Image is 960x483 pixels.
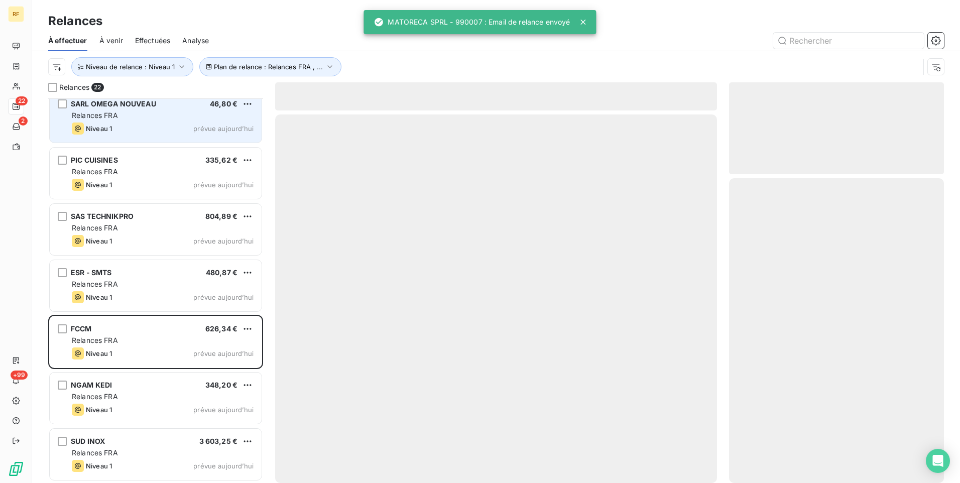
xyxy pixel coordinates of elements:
[19,116,28,126] span: 2
[86,349,112,357] span: Niveau 1
[86,237,112,245] span: Niveau 1
[72,223,118,232] span: Relances FRA
[8,6,24,22] div: RF
[193,125,254,133] span: prévue aujourd’hui
[193,237,254,245] span: prévue aujourd’hui
[72,167,118,176] span: Relances FRA
[193,406,254,414] span: prévue aujourd’hui
[71,57,193,76] button: Niveau de relance : Niveau 1
[86,293,112,301] span: Niveau 1
[205,381,237,389] span: 348,20 €
[199,57,341,76] button: Plan de relance : Relances FRA , ...
[205,212,237,220] span: 804,89 €
[193,293,254,301] span: prévue aujourd’hui
[48,36,87,46] span: À effectuer
[48,12,102,30] h3: Relances
[71,437,105,445] span: SUD INOX
[205,156,237,164] span: 335,62 €
[99,36,123,46] span: À venir
[91,83,103,92] span: 22
[773,33,924,49] input: Rechercher
[59,82,89,92] span: Relances
[71,324,92,333] span: FCCM
[71,156,118,164] span: PIC CUISINES
[182,36,209,46] span: Analyse
[193,462,254,470] span: prévue aujourd’hui
[374,13,570,31] div: MATORECA SPRL - 990007 : Email de relance envoyé
[71,381,112,389] span: NGAM KEDI
[71,268,112,277] span: ESR - SMTS
[210,99,237,108] span: 46,80 €
[48,98,263,483] div: grid
[86,63,175,71] span: Niveau de relance : Niveau 1
[86,462,112,470] span: Niveau 1
[926,449,950,473] div: Open Intercom Messenger
[72,448,118,457] span: Relances FRA
[86,181,112,189] span: Niveau 1
[8,461,24,477] img: Logo LeanPay
[205,324,237,333] span: 626,34 €
[86,125,112,133] span: Niveau 1
[214,63,323,71] span: Plan de relance : Relances FRA , ...
[72,280,118,288] span: Relances FRA
[193,181,254,189] span: prévue aujourd’hui
[86,406,112,414] span: Niveau 1
[199,437,238,445] span: 3 603,25 €
[72,392,118,401] span: Relances FRA
[72,336,118,344] span: Relances FRA
[72,111,118,119] span: Relances FRA
[71,212,134,220] span: SAS TECHNIKPRO
[71,99,156,108] span: SARL OMEGA NOUVEAU
[16,96,28,105] span: 22
[206,268,237,277] span: 480,87 €
[193,349,254,357] span: prévue aujourd’hui
[135,36,171,46] span: Effectuées
[11,371,28,380] span: +99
